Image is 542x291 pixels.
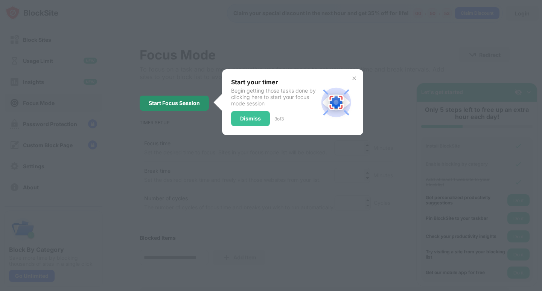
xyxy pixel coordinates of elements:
[231,78,318,86] div: Start your timer
[351,75,357,81] img: x-button.svg
[231,87,318,107] div: Begin getting those tasks done by clicking here to start your focus mode session
[274,116,284,122] div: 3 of 3
[240,116,261,122] div: Dismiss
[318,84,354,120] img: focus-mode-session.svg
[149,100,200,106] div: Start Focus Session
